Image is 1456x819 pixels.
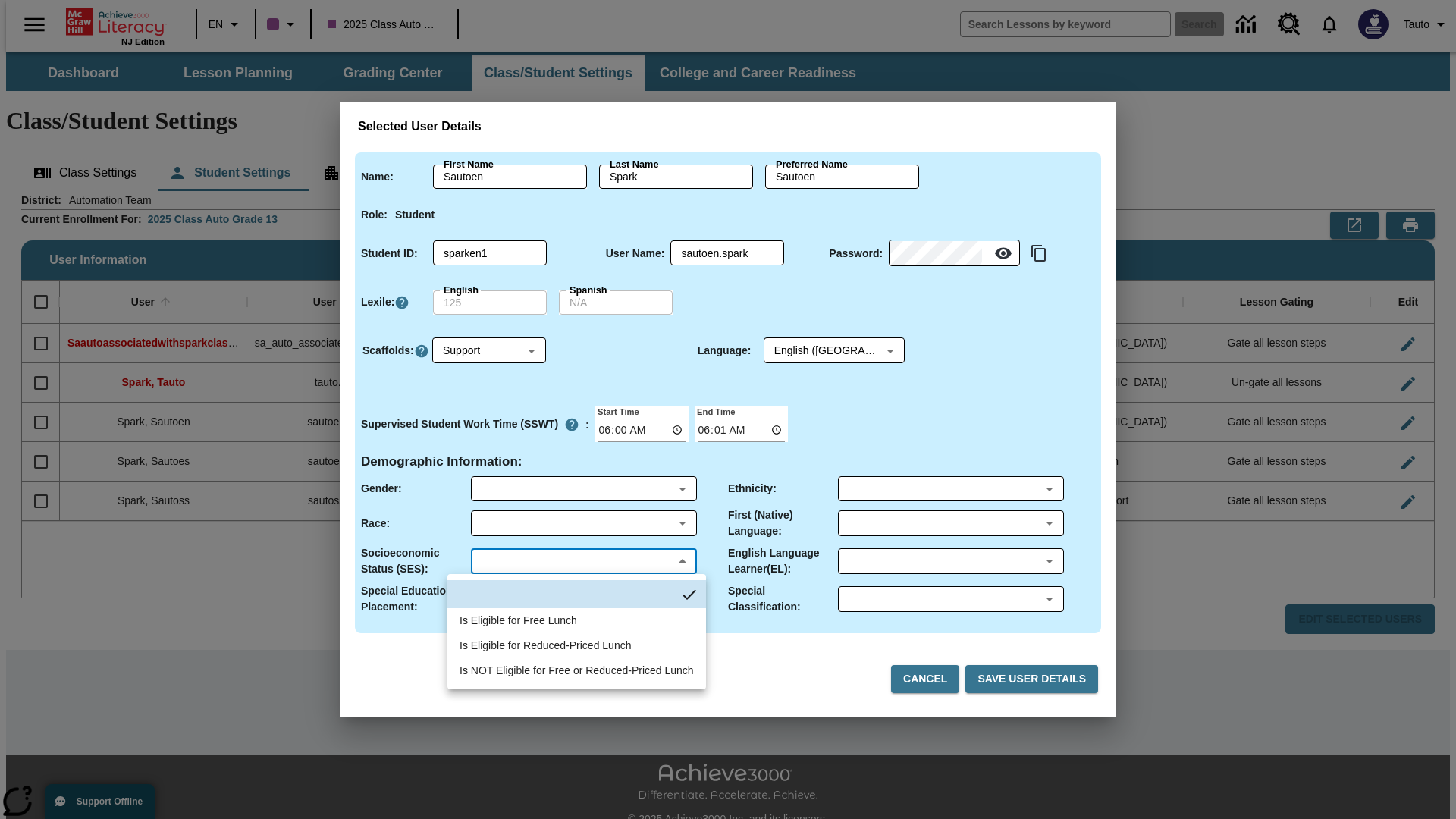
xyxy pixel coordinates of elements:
div: Is Eligible for Reduced-Priced Lunch [460,638,631,654]
div: Is Eligible for Free Lunch [460,613,577,629]
li: 12 [447,633,706,658]
li: 11 [447,608,706,633]
li: 13 [447,658,706,683]
li: No Item Selected [447,580,706,608]
div: Is NOT Eligible for Free or Reduced-Priced Lunch [460,663,694,679]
